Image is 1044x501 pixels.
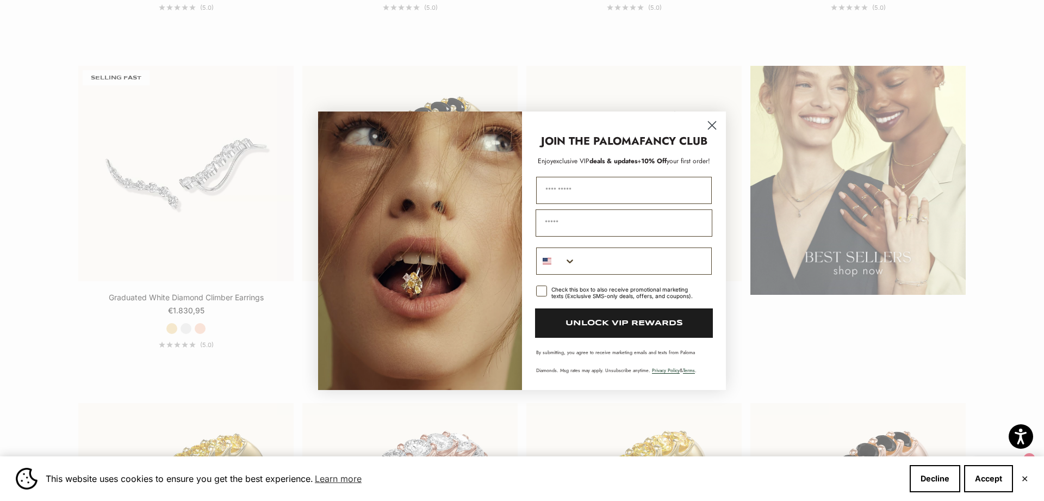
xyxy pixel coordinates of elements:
[703,116,722,135] button: Close dialog
[551,286,699,299] div: Check this box to also receive promotional marketing texts (Exclusive SMS-only deals, offers, and...
[16,468,38,490] img: Cookie banner
[536,349,712,374] p: By submitting, you agree to receive marketing emails and texts from Paloma Diamonds. Msg rates ma...
[536,209,712,237] input: Email
[535,308,713,338] button: UNLOCK VIP REWARDS
[641,156,667,166] span: 10% Off
[553,156,637,166] span: deals & updates
[537,248,576,274] button: Search Countries
[683,367,695,374] a: Terms
[538,156,553,166] span: Enjoy
[964,465,1013,492] button: Accept
[637,156,710,166] span: + your first order!
[313,471,363,487] a: Learn more
[652,367,680,374] a: Privacy Policy
[318,112,522,390] img: Loading...
[652,367,697,374] span: & .
[541,133,639,149] strong: JOIN THE PALOMA
[639,133,707,149] strong: FANCY CLUB
[910,465,960,492] button: Decline
[1021,475,1028,482] button: Close
[46,471,901,487] span: This website uses cookies to ensure you get the best experience.
[543,257,551,265] img: United States
[536,177,712,204] input: First Name
[553,156,589,166] span: exclusive VIP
